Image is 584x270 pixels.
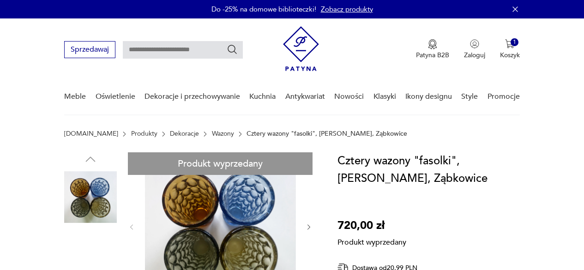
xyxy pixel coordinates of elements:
a: Ikony designu [405,79,452,114]
a: Produkty [131,130,157,138]
a: [DOMAIN_NAME] [64,130,118,138]
a: Promocje [488,79,520,114]
p: Zaloguj [464,51,485,60]
button: Patyna B2B [416,39,449,60]
p: Patyna B2B [416,51,449,60]
p: Do -25% na domowe biblioteczki! [211,5,316,14]
img: Patyna - sklep z meblami i dekoracjami vintage [283,26,319,71]
a: Nowości [334,79,364,114]
a: Zobacz produkty [321,5,373,14]
a: Wazony [212,130,234,138]
p: Cztery wazony "fasolki", [PERSON_NAME], Ząbkowice [247,130,407,138]
button: Sprzedawaj [64,41,115,58]
a: Dekoracje [170,130,199,138]
a: Antykwariat [285,79,325,114]
p: Koszyk [500,51,520,60]
a: Kuchnia [249,79,276,114]
button: Zaloguj [464,39,485,60]
button: 1Koszyk [500,39,520,60]
a: Sprzedawaj [64,47,115,54]
img: Ikona koszyka [505,39,514,48]
a: Dekoracje i przechowywanie [144,79,240,114]
img: Ikona medalu [428,39,437,49]
img: Ikonka użytkownika [470,39,479,48]
a: Ikona medaluPatyna B2B [416,39,449,60]
p: 720,00 zł [337,217,406,234]
a: Klasyki [373,79,396,114]
a: Oświetlenie [96,79,135,114]
div: 1 [511,38,518,46]
h1: Cztery wazony "fasolki", [PERSON_NAME], Ząbkowice [337,152,520,187]
p: Produkt wyprzedany [337,234,406,247]
button: Szukaj [227,44,238,55]
a: Style [461,79,478,114]
a: Meble [64,79,86,114]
